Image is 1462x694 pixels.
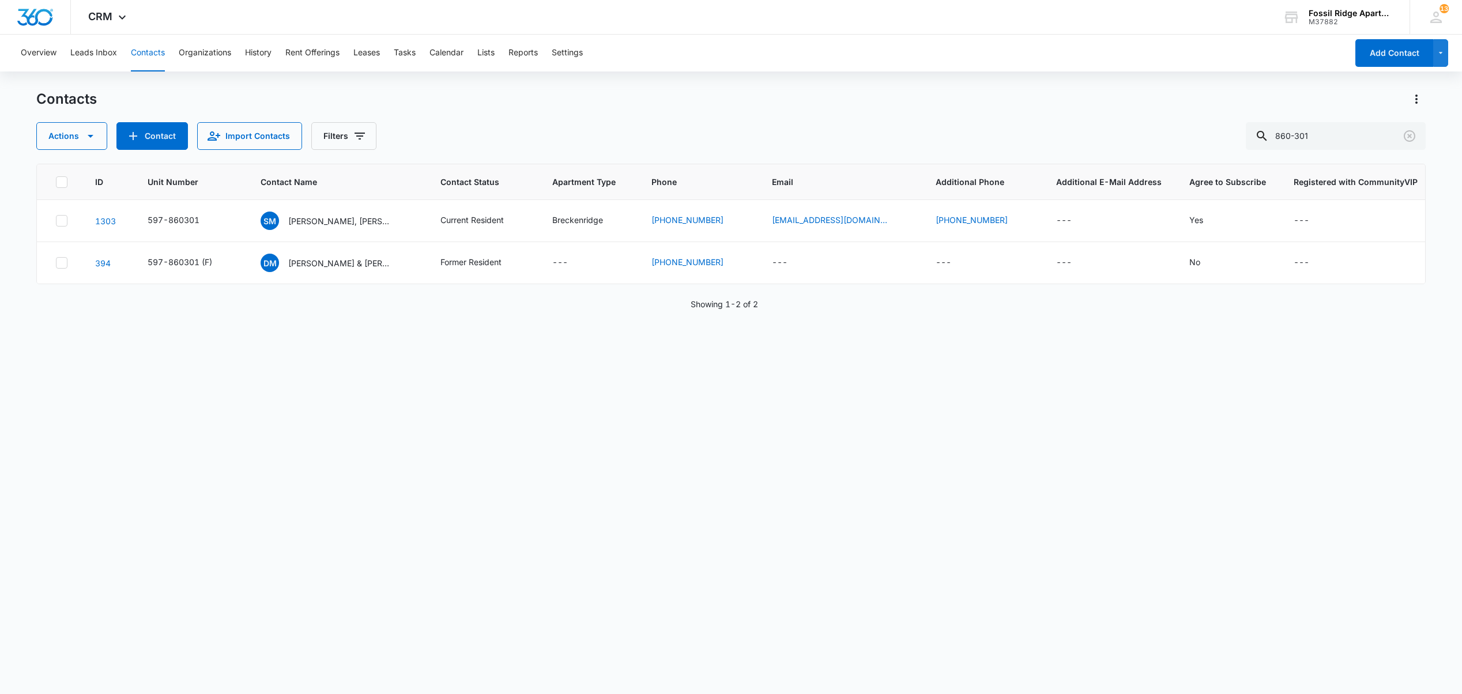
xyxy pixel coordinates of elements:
div: Current Resident [440,214,504,226]
button: Tasks [394,35,416,71]
input: Search Contacts [1246,122,1426,150]
span: Contact Status [440,176,508,188]
div: Unit Number - 597-860301 - Select to Edit Field [148,214,220,228]
div: Contact Status - Former Resident - Select to Edit Field [440,256,522,270]
div: Contact Name - Sorenny Martinez, Abel Silva - Select to Edit Field [261,212,413,230]
button: Clear [1400,127,1419,145]
div: --- [1056,214,1072,228]
div: --- [1294,214,1309,228]
span: Email [772,176,891,188]
span: Additional E-Mail Address [1056,176,1162,188]
div: Former Resident [440,256,502,268]
a: Navigate to contact details page for Dalton Morehart & Ethan Cost [95,258,111,268]
button: Lists [477,35,495,71]
div: Phone - (614) 800-8881 - Select to Edit Field [651,256,744,270]
div: --- [772,256,787,270]
button: Calendar [429,35,464,71]
div: Breckenridge [552,214,603,226]
div: Email - sorennymartinez282@gmail.com - Select to Edit Field [772,214,908,228]
span: Unit Number [148,176,233,188]
button: Settings [552,35,583,71]
div: Contact Status - Current Resident - Select to Edit Field [440,214,525,228]
p: Showing 1-2 of 2 [691,298,758,310]
button: Import Contacts [197,122,302,150]
button: Leases [353,35,380,71]
span: Agree to Subscribe [1189,176,1266,188]
div: account name [1309,9,1393,18]
div: Phone - (970) 317-7313 - Select to Edit Field [651,214,744,228]
div: Yes [1189,214,1203,226]
a: Navigate to contact details page for Sorenny Martinez, Abel Silva [95,216,116,226]
p: [PERSON_NAME] & [PERSON_NAME] [288,257,392,269]
button: Filters [311,122,376,150]
div: notifications count [1440,4,1449,13]
a: [PHONE_NUMBER] [651,256,724,268]
div: --- [936,256,951,270]
div: Agree to Subscribe - Yes - Select to Edit Field [1189,214,1224,228]
button: Rent Offerings [285,35,340,71]
button: Overview [21,35,56,71]
span: Additional Phone [936,176,1028,188]
div: Apartment Type - Breckenridge - Select to Edit Field [552,214,624,228]
span: ID [95,176,103,188]
div: Additional Phone - (970) 403-7269 - Select to Edit Field [936,214,1028,228]
button: Actions [1407,90,1426,108]
span: Contact Name [261,176,396,188]
button: Add Contact [116,122,188,150]
div: Additional Phone - - Select to Edit Field [936,256,972,270]
p: [PERSON_NAME], [PERSON_NAME] [288,215,392,227]
span: Registered with CommunityVIP [1294,176,1418,188]
div: --- [1056,256,1072,270]
button: History [245,35,272,71]
button: Reports [508,35,538,71]
div: Registered with CommunityVIP - - Select to Edit Field [1294,256,1330,270]
a: [EMAIL_ADDRESS][DOMAIN_NAME] [772,214,887,226]
div: Unit Number - 597-860301 (F) - Select to Edit Field [148,256,233,270]
div: Additional E-Mail Address - - Select to Edit Field [1056,256,1092,270]
span: DM [261,254,279,272]
span: Apartment Type [552,176,624,188]
h1: Contacts [36,90,97,108]
span: CRM [88,10,112,22]
a: [PHONE_NUMBER] [936,214,1008,226]
div: account id [1309,18,1393,26]
div: Contact Name - Dalton Morehart & Ethan Cost - Select to Edit Field [261,254,413,272]
button: Organizations [179,35,231,71]
button: Leads Inbox [70,35,117,71]
div: Agree to Subscribe - No - Select to Edit Field [1189,256,1221,270]
div: 597-860301 [148,214,199,226]
div: --- [1294,256,1309,270]
div: Email - - Select to Edit Field [772,256,808,270]
div: 597-860301 (F) [148,256,212,268]
button: Actions [36,122,107,150]
div: Additional E-Mail Address - - Select to Edit Field [1056,214,1092,228]
button: Add Contact [1355,39,1433,67]
div: --- [552,256,568,270]
a: [PHONE_NUMBER] [651,214,724,226]
button: Contacts [131,35,165,71]
span: Phone [651,176,728,188]
div: Apartment Type - - Select to Edit Field [552,256,589,270]
div: No [1189,256,1200,268]
span: 13 [1440,4,1449,13]
div: Registered with CommunityVIP - - Select to Edit Field [1294,214,1330,228]
span: SM [261,212,279,230]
